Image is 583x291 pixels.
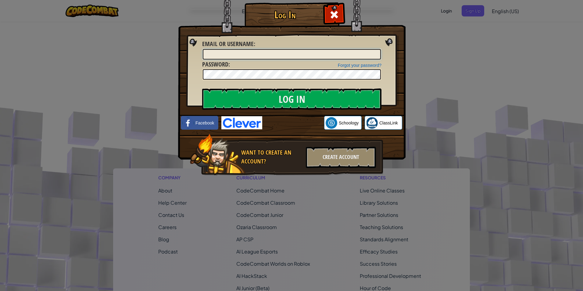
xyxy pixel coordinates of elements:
[306,147,376,168] div: Create Account
[262,116,324,130] iframe: Sign in with Google Button
[202,40,254,48] span: Email or Username
[195,120,214,126] span: Facebook
[246,9,324,20] h1: Log In
[338,63,381,68] a: Forgot your password?
[221,116,262,129] img: clever-logo-blue.png
[202,88,381,110] input: Log In
[241,148,302,166] div: Want to create an account?
[202,60,230,69] label: :
[326,117,337,129] img: schoology.png
[182,117,194,129] img: facebook_small.png
[339,120,359,126] span: Schoology
[366,117,378,129] img: classlink-logo-small.png
[202,60,228,68] span: Password
[379,120,398,126] span: ClassLink
[202,40,255,48] label: :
